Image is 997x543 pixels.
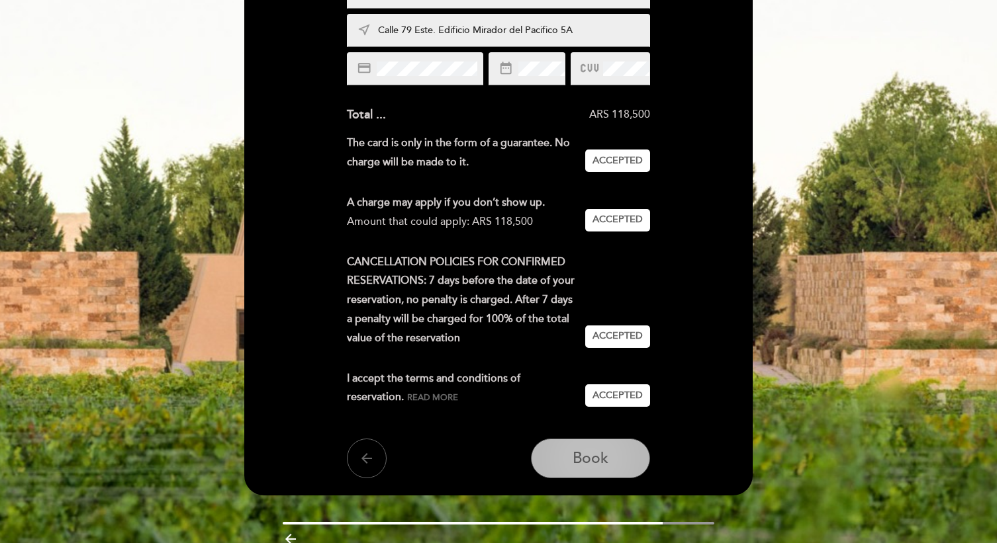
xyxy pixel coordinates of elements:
button: Accepted [585,384,650,407]
button: arrow_back [347,439,387,478]
span: Book [573,449,608,468]
button: Accepted [585,209,650,231]
div: A charge may apply if you don’t show up. [347,193,575,212]
i: credit_card [357,61,371,75]
i: arrow_back [359,450,375,466]
span: Accepted [593,154,643,168]
button: Accepted [585,325,650,348]
div: ARS 118,500 [386,107,651,122]
span: Total ... [347,107,386,122]
span: Read more [407,392,458,403]
div: Amount that could apply: ARS 118,500 [347,212,575,231]
button: Book [531,439,650,478]
div: The card is only in the form of a guarantee. No charge will be made to it. [347,134,586,172]
span: Accepted [593,213,643,227]
span: Accepted [593,389,643,403]
div: CANCELLATION POLICIES FOR CONFIRMED RESERVATIONS: 7 days before the date of your reservation, no ... [347,253,586,348]
i: date_range [498,61,513,75]
div: I accept the terms and conditions of reservation. [347,369,586,407]
input: Billing address [377,23,652,38]
i: near_me [357,22,371,37]
button: Accepted [585,149,650,172]
span: Accepted [593,329,643,343]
